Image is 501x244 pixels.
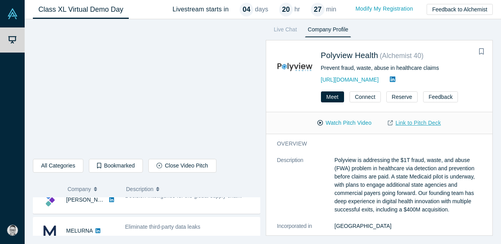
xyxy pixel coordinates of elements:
[380,52,424,60] small: ( Alchemist 40 )
[277,140,471,148] h3: overview
[41,223,58,239] img: MELURNA's Logo
[125,224,200,230] span: Eliminate third-party data leaks
[125,193,242,199] span: Decision Intelligence for the global supply chain.
[148,159,216,173] button: Close Video Pitch
[326,5,336,14] p: min
[33,0,129,19] a: Class XL Virtual Demo Day
[33,159,83,173] button: All Categories
[66,228,93,234] a: MELURNA
[126,181,255,197] button: Description
[423,91,458,102] button: Feedback
[7,8,18,19] img: Alchemist Vault Logo
[240,3,253,16] div: 04
[321,91,344,102] button: Meet
[7,225,18,236] img: Patrick Westgate's Account
[311,3,324,16] div: 27
[386,91,418,102] button: Reserve
[294,5,300,14] p: hr
[68,181,91,197] span: Company
[309,116,380,130] button: Watch Pitch Video
[380,116,449,130] a: Link to Pitch Deck
[173,5,229,13] h4: Livestream starts in
[476,46,487,57] button: Bookmark
[335,222,482,230] dd: [GEOGRAPHIC_DATA]
[335,156,482,214] p: Polyview is addressing the $1T fraud, waste, and abuse (FWA) problem in healthcare via detection ...
[277,222,335,239] dt: Incorporated in
[271,25,300,37] a: Live Chat
[89,159,143,173] button: Bookmarked
[68,181,118,197] button: Company
[277,156,335,222] dt: Description
[277,49,313,85] img: Polyview Health's Logo
[33,25,260,153] iframe: Polyview Health
[350,91,381,102] button: Connect
[126,181,153,197] span: Description
[347,2,421,16] a: Modify My Registration
[321,64,482,72] div: Prevent fraud, waste, abuse in healthcare claims
[66,197,111,203] a: [PERSON_NAME]
[41,192,58,208] img: Kimaru AI's Logo
[255,5,268,14] p: days
[427,4,493,15] button: Feedback to Alchemist
[321,51,378,60] a: Polyview Health
[279,3,293,16] div: 20
[305,25,351,37] a: Company Profile
[321,76,379,83] a: [URL][DOMAIN_NAME]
